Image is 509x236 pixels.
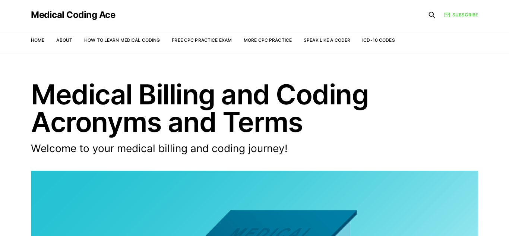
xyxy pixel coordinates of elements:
a: ICD-10 Codes [362,37,395,43]
p: Welcome to your medical billing and coding journey! [31,142,374,156]
a: More CPC Practice [244,37,292,43]
a: Subscribe [444,11,478,18]
a: About [56,37,72,43]
a: How to Learn Medical Coding [84,37,160,43]
h1: Medical Billing and Coding Acronyms and Terms [31,81,478,136]
a: Medical Coding Ace [31,10,115,19]
a: Free CPC Practice Exam [172,37,232,43]
a: Speak Like a Coder [304,37,350,43]
a: Home [31,37,44,43]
